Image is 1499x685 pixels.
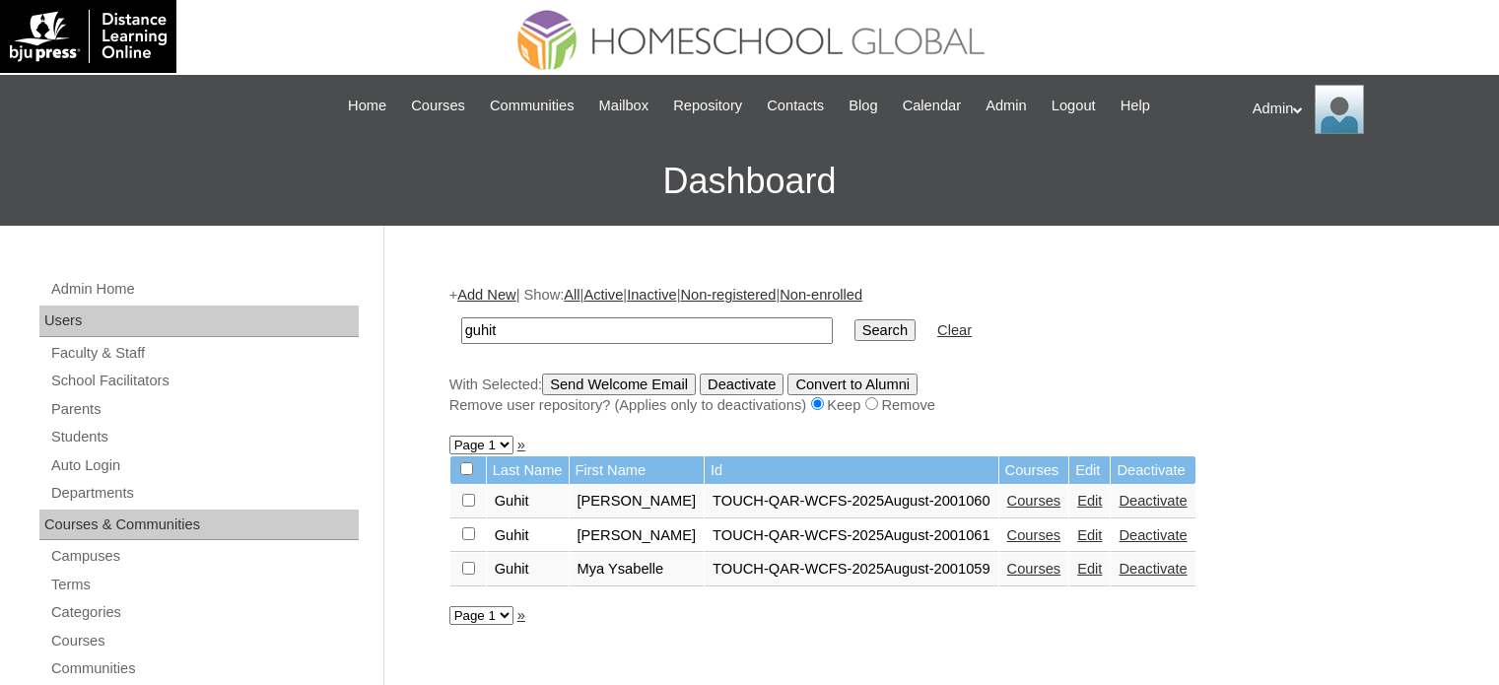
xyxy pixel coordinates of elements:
[449,395,1425,416] div: Remove user repository? (Applies only to deactivations) Keep Remove
[1121,95,1150,117] span: Help
[680,287,776,303] a: Non-registered
[1069,456,1110,485] td: Edit
[705,553,998,586] td: TOUCH-QAR-WCFS-2025August-2001059
[1119,561,1187,577] a: Deactivate
[787,374,918,395] input: Convert to Alumni
[487,519,569,553] td: Guhit
[1052,95,1096,117] span: Logout
[49,544,359,569] a: Campuses
[39,306,359,337] div: Users
[589,95,659,117] a: Mailbox
[1007,561,1061,577] a: Courses
[542,374,696,395] input: Send Welcome Email
[1111,95,1160,117] a: Help
[480,95,584,117] a: Communities
[461,317,833,344] input: Search
[1077,561,1102,577] a: Edit
[401,95,475,117] a: Courses
[570,456,705,485] td: First Name
[10,10,167,63] img: logo-white.png
[570,553,705,586] td: Mya Ysabelle
[849,95,877,117] span: Blog
[49,600,359,625] a: Categories
[1042,95,1106,117] a: Logout
[49,573,359,597] a: Terms
[937,322,972,338] a: Clear
[673,95,742,117] span: Repository
[10,137,1489,226] h3: Dashboard
[1007,493,1061,509] a: Courses
[627,287,677,303] a: Inactive
[49,397,359,422] a: Parents
[49,341,359,366] a: Faculty & Staff
[767,95,824,117] span: Contacts
[1315,85,1364,134] img: Admin Homeschool Global
[487,553,569,586] td: Guhit
[663,95,752,117] a: Repository
[757,95,834,117] a: Contacts
[487,456,569,485] td: Last Name
[903,95,961,117] span: Calendar
[705,485,998,518] td: TOUCH-QAR-WCFS-2025August-2001060
[1119,527,1187,543] a: Deactivate
[570,519,705,553] td: [PERSON_NAME]
[449,285,1425,415] div: + | Show: | | | |
[49,656,359,681] a: Communities
[705,456,998,485] td: Id
[583,287,623,303] a: Active
[411,95,465,117] span: Courses
[49,277,359,302] a: Admin Home
[338,95,396,117] a: Home
[599,95,649,117] span: Mailbox
[1253,85,1479,134] div: Admin
[700,374,784,395] input: Deactivate
[348,95,386,117] span: Home
[854,319,916,341] input: Search
[564,287,579,303] a: All
[999,456,1069,485] td: Courses
[457,287,515,303] a: Add New
[986,95,1027,117] span: Admin
[1007,527,1061,543] a: Courses
[449,374,1425,416] div: With Selected:
[490,95,575,117] span: Communities
[570,485,705,518] td: [PERSON_NAME]
[49,369,359,393] a: School Facilitators
[49,481,359,506] a: Departments
[780,287,862,303] a: Non-enrolled
[517,437,525,452] a: »
[49,629,359,653] a: Courses
[49,453,359,478] a: Auto Login
[976,95,1037,117] a: Admin
[1111,456,1194,485] td: Deactivate
[49,425,359,449] a: Students
[517,607,525,623] a: »
[839,95,887,117] a: Blog
[1077,527,1102,543] a: Edit
[487,485,569,518] td: Guhit
[1077,493,1102,509] a: Edit
[1119,493,1187,509] a: Deactivate
[893,95,971,117] a: Calendar
[705,519,998,553] td: TOUCH-QAR-WCFS-2025August-2001061
[39,510,359,541] div: Courses & Communities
